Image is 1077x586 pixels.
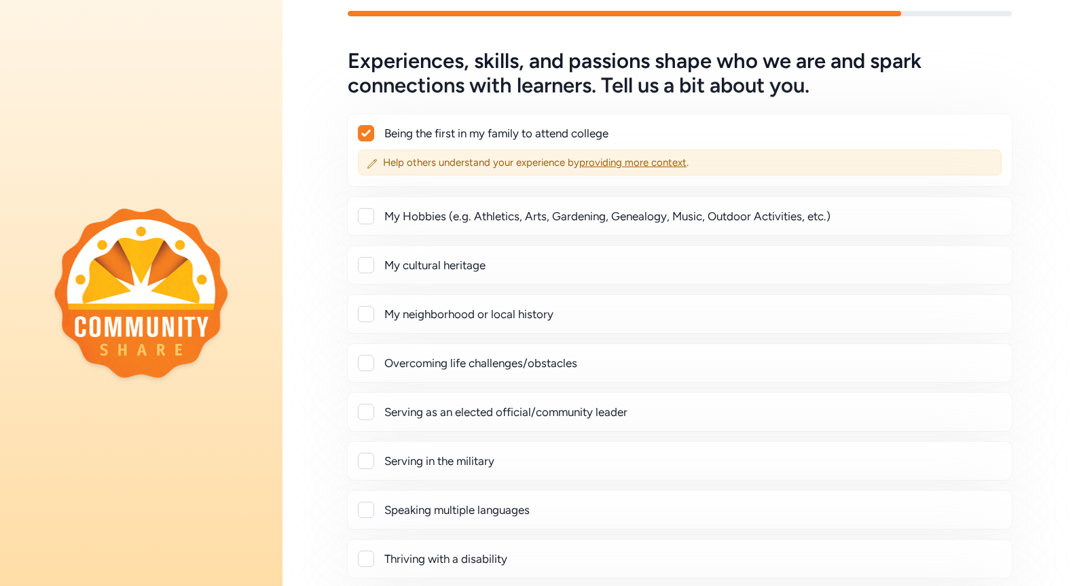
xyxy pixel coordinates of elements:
div: Serving as an elected official/community leader [384,404,1001,420]
div: Serving in the military [384,453,1001,469]
div: My Hobbies (e.g. Athletics, Arts, Gardening, Genealogy, Music, Outdoor Activities, etc.) [384,208,1001,224]
img: logo [54,208,228,378]
div: Being the first in my family to attend college [384,125,1001,141]
div: Thriving with a disability [384,551,1001,567]
div: Speaking multiple languages [384,502,1001,518]
h5: Experiences, skills, and passions shape who we are and spark connections with learners. Tell us a... [348,49,1012,98]
div: My neighborhood or local history [384,306,1001,322]
div: My cultural heritage [384,257,1001,273]
div: Overcoming life challenges/obstacles [384,355,1001,371]
span: Help others understand your experience by . [383,156,993,169]
span: providing more context [579,156,687,169]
